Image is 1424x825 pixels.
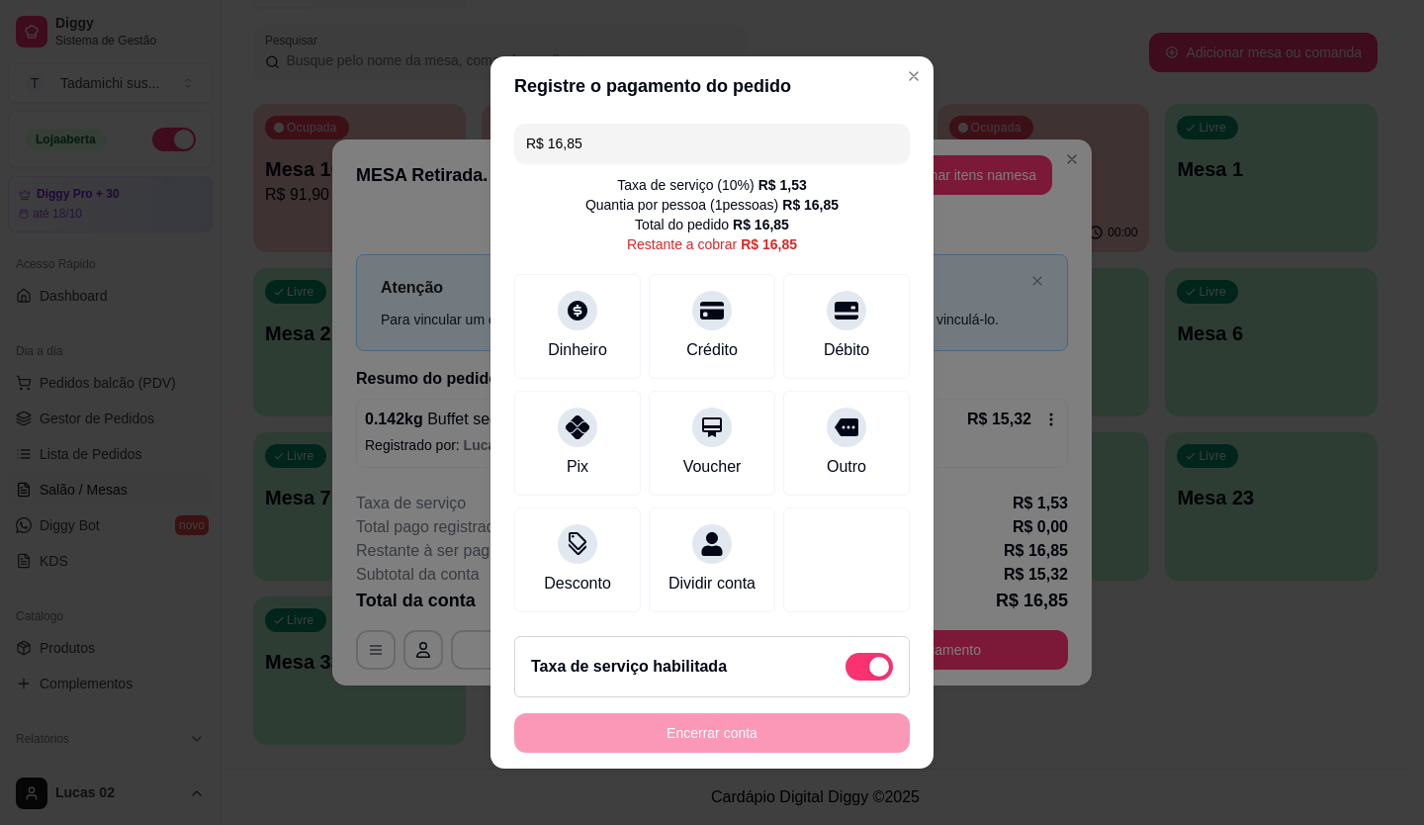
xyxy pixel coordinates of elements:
[733,215,789,234] div: R$ 16,85
[627,234,797,254] div: Restante a cobrar
[686,338,738,362] div: Crédito
[782,195,839,215] div: R$ 16,85
[585,195,839,215] div: Quantia por pessoa ( 1 pessoas)
[531,655,727,679] h2: Taxa de serviço habilitada
[567,455,588,479] div: Pix
[683,455,742,479] div: Voucher
[758,175,807,195] div: R$ 1,53
[544,572,611,596] div: Desconto
[827,455,866,479] div: Outro
[548,338,607,362] div: Dinheiro
[635,215,789,234] div: Total do pedido
[824,338,869,362] div: Débito
[898,60,930,92] button: Close
[741,234,797,254] div: R$ 16,85
[490,56,934,116] header: Registre o pagamento do pedido
[617,175,807,195] div: Taxa de serviço ( 10 %)
[668,572,756,596] div: Dividir conta
[526,124,898,163] input: Ex.: hambúrguer de cordeiro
